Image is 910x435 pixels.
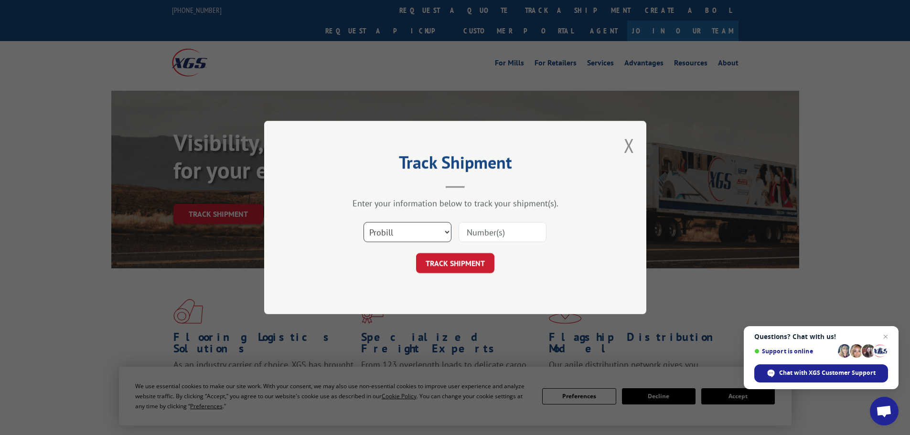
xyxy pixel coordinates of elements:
[459,222,546,242] input: Number(s)
[754,364,888,382] div: Chat with XGS Customer Support
[624,133,634,158] button: Close modal
[416,253,494,273] button: TRACK SHIPMENT
[312,156,599,174] h2: Track Shipment
[312,198,599,209] div: Enter your information below to track your shipment(s).
[880,331,891,342] span: Close chat
[870,397,899,425] div: Open chat
[754,333,888,340] span: Questions? Chat with us!
[779,369,876,377] span: Chat with XGS Customer Support
[754,348,835,355] span: Support is online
